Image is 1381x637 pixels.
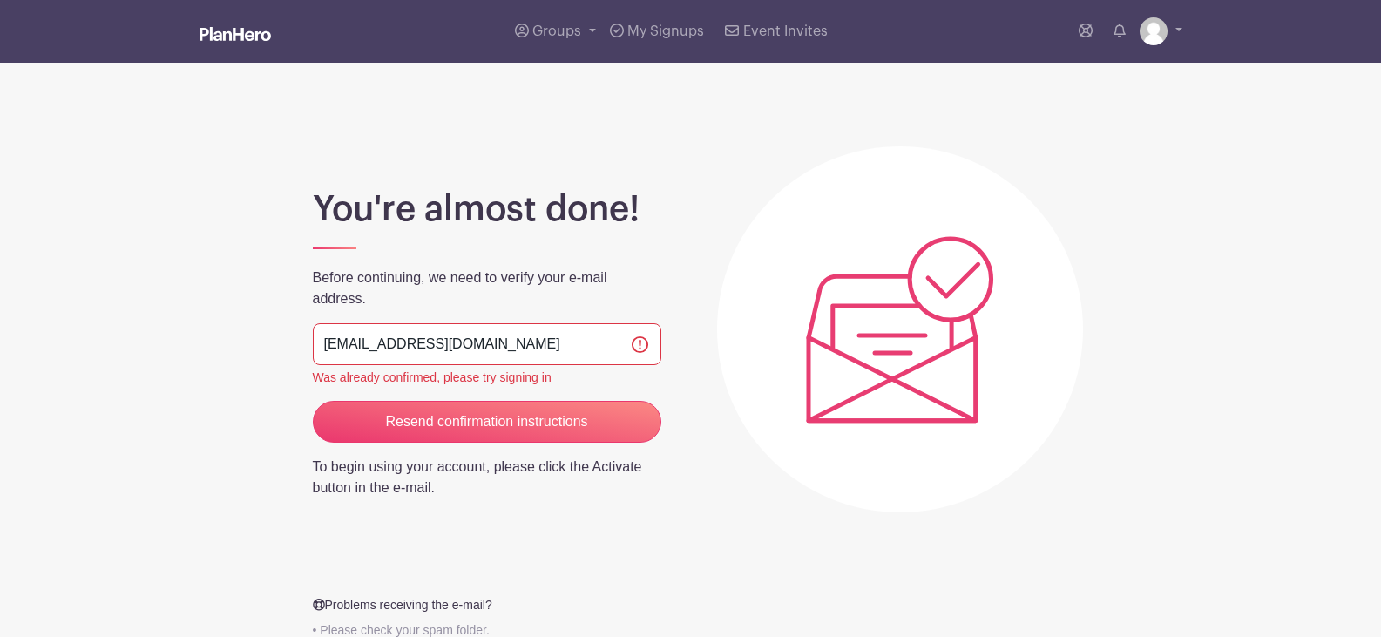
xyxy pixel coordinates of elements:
img: Plic [806,236,994,424]
div: Was already confirmed, please try signing in [313,369,661,387]
input: Resend confirmation instructions [313,401,661,443]
p: Before continuing, we need to verify your e-mail address. [313,268,661,309]
img: logo_white-6c42ec7e38ccf1d336a20a19083b03d10ae64f83f12c07503d8b9e83406b4c7d.svg [200,27,271,41]
span: Event Invites [743,24,828,38]
img: default-ce2991bfa6775e67f084385cd625a349d9dcbb7a52a09fb2fda1e96e2d18dcdb.png [1140,17,1168,45]
span: My Signups [627,24,704,38]
p: Problems receiving the e-mail? [302,596,672,614]
img: Help [313,598,325,611]
h1: You're almost done! [313,188,661,230]
p: To begin using your account, please click the Activate button in the e-mail. [313,457,661,498]
span: Groups [532,24,581,38]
